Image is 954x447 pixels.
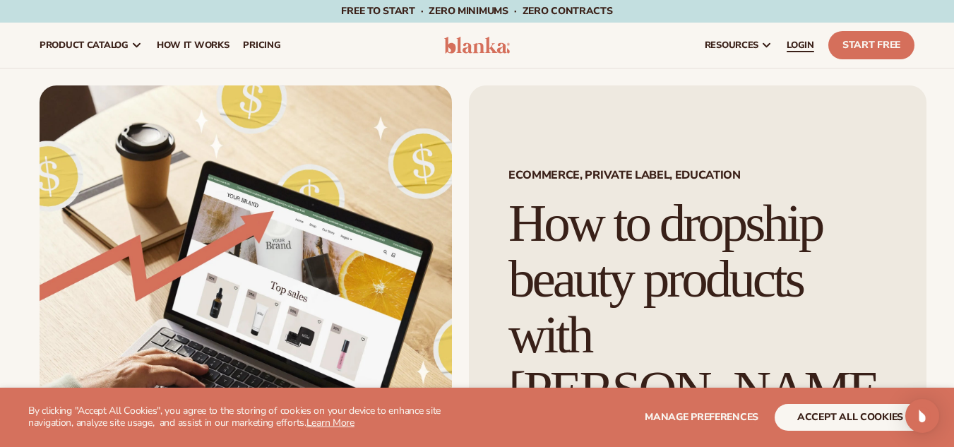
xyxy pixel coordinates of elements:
[28,405,471,429] p: By clicking "Accept All Cookies", you agree to the storing of cookies on your device to enhance s...
[40,40,129,51] span: product catalog
[780,23,821,68] a: LOGIN
[32,23,150,68] a: product catalog
[905,399,939,433] div: Open Intercom Messenger
[157,40,229,51] span: How It Works
[444,37,511,54] img: logo
[698,23,780,68] a: resources
[306,416,354,429] a: Learn More
[787,40,814,51] span: LOGIN
[828,31,914,59] a: Start Free
[645,404,758,431] button: Manage preferences
[236,23,287,68] a: pricing
[508,169,887,181] span: Ecommerce, Private Label, EDUCATION
[645,410,758,424] span: Manage preferences
[705,40,758,51] span: resources
[243,40,280,51] span: pricing
[341,4,612,18] span: Free to start · ZERO minimums · ZERO contracts
[150,23,237,68] a: How It Works
[775,404,926,431] button: accept all cookies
